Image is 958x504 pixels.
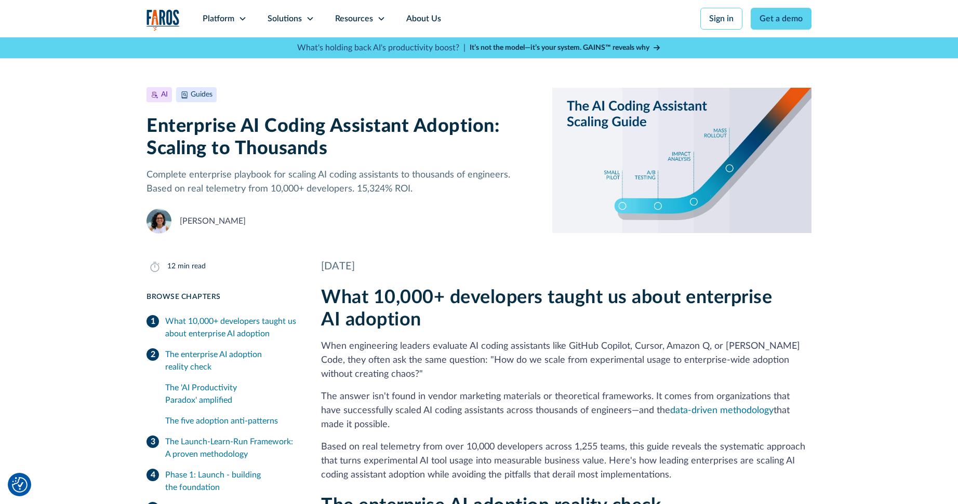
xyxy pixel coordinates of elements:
[12,477,28,493] img: Revisit consent button
[165,469,296,494] div: Phase 1: Launch - building the foundation
[180,215,246,227] div: [PERSON_NAME]
[147,9,180,31] a: home
[165,415,296,427] div: The five adoption anti-patterns
[552,87,811,234] img: Illustration of hockey stick-like scaling from pilot to mass rollout
[335,12,373,25] div: Resources
[751,8,811,30] a: Get a demo
[191,89,212,100] div: Guides
[700,8,742,30] a: Sign in
[268,12,302,25] div: Solutions
[321,339,811,382] p: When engineering leaders evaluate AI coding assistants like GitHub Copilot, Cursor, Amazon Q, or ...
[147,292,296,303] div: Browse Chapters
[165,377,296,411] a: The 'AI Productivity Paradox' amplified
[147,465,296,498] a: Phase 1: Launch - building the foundation
[147,209,171,234] img: Naomi Lurie
[165,435,296,460] div: The Launch-Learn-Run Framework: A proven methodology
[321,440,811,482] p: Based on real telemetry from over 10,000 developers across 1,255 teams, this guide reveals the sy...
[178,261,206,272] div: min read
[147,168,536,196] p: Complete enterprise playbook for scaling AI coding assistants to thousands of engineers. Based on...
[147,115,536,160] h1: Enterprise AI Coding Assistant Adoption: Scaling to Thousands
[161,89,168,100] div: AI
[297,42,465,54] p: What's holding back AI's productivity boost? |
[167,261,176,272] div: 12
[321,287,811,331] h2: What 10,000+ developers taught us about enterprise AI adoption
[321,258,811,274] div: [DATE]
[12,477,28,493] button: Cookie Settings
[470,44,649,51] strong: It’s not the model—it’s your system. GAINS™ reveals why
[165,348,296,373] div: The enterprise AI adoption reality check
[165,411,296,431] a: The five adoption anti-patterns
[165,382,296,406] div: The 'AI Productivity Paradox' amplified
[147,344,296,377] a: The enterprise AI adoption reality check
[670,406,774,415] a: data-driven methodology
[321,390,811,432] p: The answer isn't found in vendor marketing materials or theoretical frameworks. It comes from org...
[147,431,296,465] a: The Launch-Learn-Run Framework: A proven methodology
[147,9,180,31] img: Logo of the analytics and reporting company Faros.
[203,12,234,25] div: Platform
[165,315,296,340] div: What 10,000+ developers taught us about enterprise AI adoption
[470,43,661,53] a: It’s not the model—it’s your system. GAINS™ reveals why
[147,311,296,344] a: What 10,000+ developers taught us about enterprise AI adoption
